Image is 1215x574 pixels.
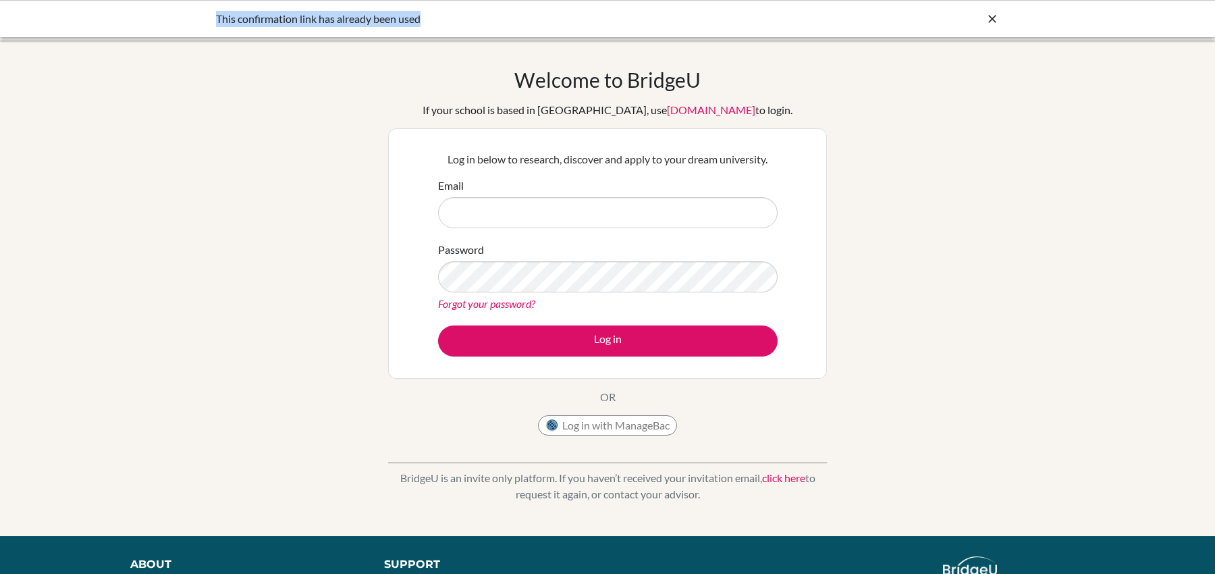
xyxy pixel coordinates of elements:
[216,11,796,27] div: This confirmation link has already been used
[538,415,677,436] button: Log in with ManageBac
[438,151,778,167] p: Log in below to research, discover and apply to your dream university.
[384,556,593,573] div: Support
[438,325,778,357] button: Log in
[762,471,805,484] a: click here
[438,297,535,310] a: Forgot your password?
[667,103,755,116] a: [DOMAIN_NAME]
[130,556,354,573] div: About
[388,470,827,502] p: BridgeU is an invite only platform. If you haven’t received your invitation email, to request it ...
[438,178,464,194] label: Email
[438,242,484,258] label: Password
[423,102,792,118] div: If your school is based in [GEOGRAPHIC_DATA], use to login.
[600,389,616,405] p: OR
[514,68,701,92] h1: Welcome to BridgeU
